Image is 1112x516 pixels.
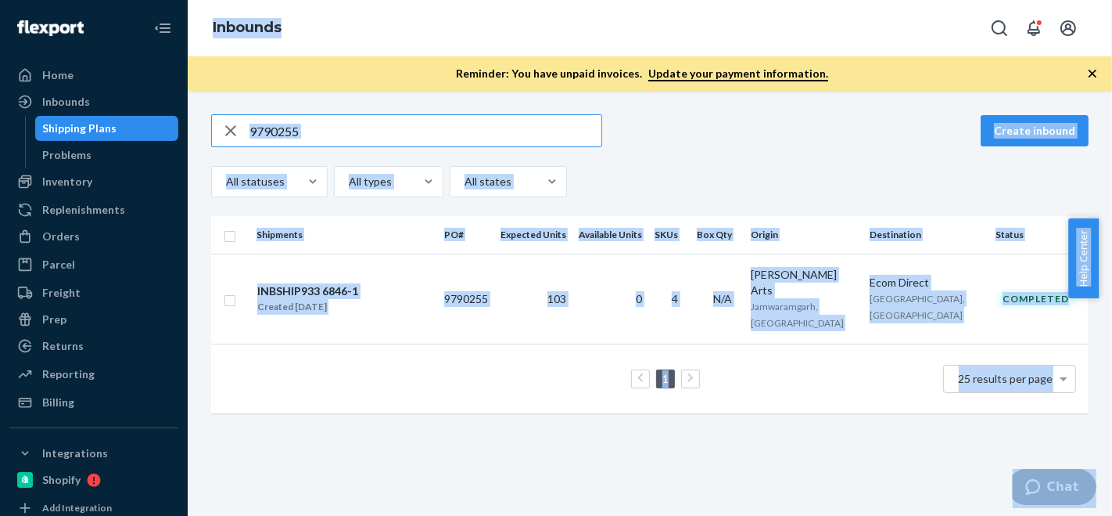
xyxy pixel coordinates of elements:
th: SKUs [648,216,691,254]
div: Reporting [42,366,95,382]
a: Update your payment information. [648,67,828,81]
span: N/A [713,292,732,305]
a: Shopify [9,467,178,493]
th: Box Qty [691,216,744,254]
span: Jamwaramgarh, [GEOGRAPHIC_DATA] [751,301,844,329]
span: 25 results per page [959,372,1053,385]
div: Home [42,67,74,83]
a: Freight [9,280,178,305]
a: Shipping Plans [35,116,179,141]
div: Problems [43,147,92,163]
th: Origin [744,216,863,254]
div: Replenishments [42,202,125,218]
th: Shipments [250,216,438,254]
div: Inbounds [42,94,90,110]
a: Inventory [9,169,178,194]
button: Open notifications [1018,13,1049,44]
div: Orders [42,229,80,244]
div: Prep [42,312,66,327]
th: Status [989,216,1089,254]
ol: breadcrumbs [200,5,294,51]
td: 9790255 [438,254,494,344]
div: Add Integration [42,501,112,514]
button: Create inbound [981,115,1089,146]
button: Help Center [1068,218,1099,298]
th: PO# [438,216,494,254]
a: Page 1 is your current page [659,372,672,385]
input: Search inbounds by name, destination, msku... [249,115,601,146]
iframe: Opens a widget where you can chat to one of our agents [1013,469,1096,508]
button: Close Navigation [147,13,178,44]
div: Created [DATE] [257,299,358,315]
div: [PERSON_NAME] Arts [751,267,857,298]
a: Inbounds [9,89,178,114]
div: INBSHIP933 6846-1 [257,283,358,299]
button: Open Search Box [984,13,1015,44]
input: All statuses [224,174,226,189]
div: Inventory [42,174,92,189]
div: Billing [42,395,74,410]
a: Home [9,63,178,88]
button: Open account menu [1053,13,1084,44]
span: [GEOGRAPHIC_DATA], [GEOGRAPHIC_DATA] [870,293,965,321]
th: Available Units [572,216,648,254]
a: Replenishments [9,197,178,222]
a: Problems [35,143,179,168]
a: Inbounds [213,19,282,36]
th: Destination [863,216,989,254]
span: 4 [672,292,678,305]
input: All types [347,174,349,189]
div: Parcel [42,257,75,272]
div: Ecom Direct [870,275,983,290]
span: 103 [547,292,566,305]
div: Shopify [42,472,81,488]
th: Expected Units [494,216,572,254]
img: Flexport logo [17,20,84,36]
button: Integrations [9,441,178,466]
a: Returns [9,334,178,359]
a: Orders [9,224,178,249]
div: Returns [42,338,84,354]
p: Reminder: You have unpaid invoices. [456,66,828,81]
a: Billing [9,390,178,415]
div: Shipping Plans [43,121,117,136]
span: 0 [636,292,642,305]
a: Prep [9,307,178,332]
div: Integrations [42,446,108,461]
a: Parcel [9,252,178,277]
div: Freight [42,285,81,301]
a: Reporting [9,362,178,387]
div: Completed [995,289,1076,309]
input: All states [463,174,465,189]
